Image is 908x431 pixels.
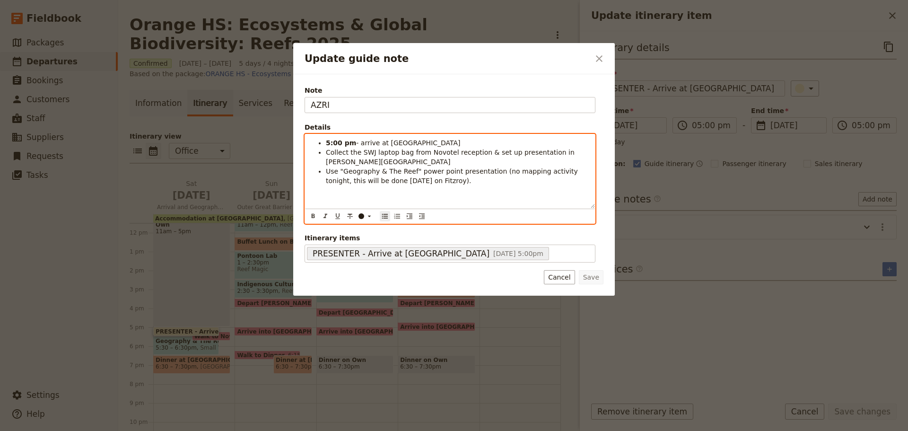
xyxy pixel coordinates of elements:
div: Details [305,123,595,132]
button: Decrease indent [417,211,427,221]
button: Increase indent [404,211,415,221]
span: Note [305,86,595,95]
button: Format bold [308,211,318,221]
button: Format underline [332,211,343,221]
button: ​ [356,211,375,221]
span: [DATE] 5:00pm [493,250,543,257]
span: Itinerary items [305,233,595,243]
span: Use "Geography & The Reef" power point presentation (no mapping activity tonight, this will be do... [326,167,580,185]
button: Save [579,270,603,284]
div: ​ [358,212,376,220]
button: Cancel [544,270,575,284]
span: PRESENTER - Arrive at [GEOGRAPHIC_DATA] [313,248,489,259]
button: Format strikethrough [345,211,355,221]
strong: 5:00 pm [326,139,356,147]
span: Collect the SWJ laptop bag from Novotel reception & set up presentation in [PERSON_NAME][GEOGRAPH... [326,149,576,166]
input: Note [305,97,595,113]
button: Close dialog [591,51,607,67]
h2: Update guide note [305,52,589,66]
button: Format italic [320,211,331,221]
span: - arrive at [GEOGRAPHIC_DATA] [356,139,460,147]
button: Numbered list [392,211,402,221]
button: Bulleted list [380,211,390,221]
